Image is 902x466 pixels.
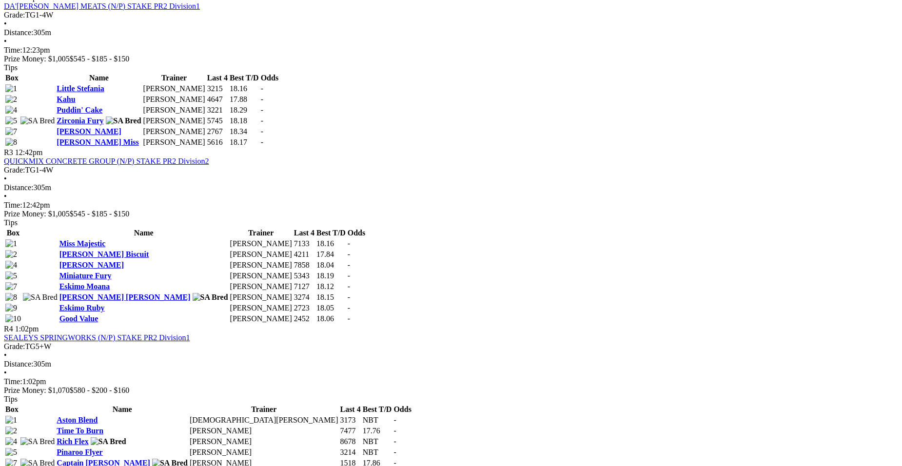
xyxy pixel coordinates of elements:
[230,282,293,291] td: [PERSON_NAME]
[143,105,206,115] td: [PERSON_NAME]
[143,127,206,136] td: [PERSON_NAME]
[91,437,126,446] img: SA Bred
[362,437,392,447] td: NBT
[59,228,229,238] th: Name
[5,448,17,457] img: 5
[4,28,33,37] span: Distance:
[57,416,98,424] a: Aston Blend
[57,127,121,136] a: [PERSON_NAME]
[4,192,7,200] span: •
[4,175,7,183] span: •
[5,127,17,136] img: 7
[4,201,22,209] span: Time:
[4,342,25,350] span: Grade:
[5,95,17,104] img: 2
[230,292,293,302] td: [PERSON_NAME]
[4,183,898,192] div: 305m
[106,116,141,125] img: SA Bred
[5,74,19,82] span: Box
[4,333,190,342] a: SEALEYS SPRINGWORKS (N/P) STAKE PR2 Division1
[294,250,315,259] td: 4211
[4,360,33,368] span: Distance:
[57,138,138,146] a: [PERSON_NAME] Miss
[189,405,339,414] th: Trainer
[230,250,293,259] td: [PERSON_NAME]
[339,437,361,447] td: 8678
[348,293,350,301] span: -
[261,95,263,103] span: -
[5,427,17,435] img: 2
[230,239,293,249] td: [PERSON_NAME]
[143,73,206,83] th: Trainer
[57,116,103,125] a: Zirconia Fury
[362,415,392,425] td: NBT
[59,304,105,312] a: Eskimo Ruby
[4,377,898,386] div: 1:02pm
[4,46,22,54] span: Time:
[393,405,412,414] th: Odds
[316,314,346,324] td: 18.06
[5,282,17,291] img: 7
[294,282,315,291] td: 7127
[348,250,350,258] span: -
[316,271,346,281] td: 18.19
[339,447,361,457] td: 3214
[189,426,339,436] td: [PERSON_NAME]
[207,105,228,115] td: 3221
[59,282,110,291] a: Eskimo Moana
[207,73,228,83] th: Last 4
[316,292,346,302] td: 18.15
[5,84,17,93] img: 1
[70,210,130,218] span: $545 - $185 - $150
[229,127,259,136] td: 18.34
[393,416,396,424] span: -
[4,325,13,333] span: R4
[5,405,19,413] span: Box
[261,127,263,136] span: -
[57,95,75,103] a: Kahu
[261,138,263,146] span: -
[4,218,18,227] span: Tips
[4,148,13,156] span: R3
[348,282,350,291] span: -
[294,239,315,249] td: 7133
[4,210,898,218] div: Prize Money: $1,005
[15,148,43,156] span: 12:42pm
[207,116,228,126] td: 5745
[229,73,259,83] th: Best T/D
[260,73,279,83] th: Odds
[207,127,228,136] td: 2767
[143,84,206,94] td: [PERSON_NAME]
[20,116,55,125] img: SA Bred
[230,260,293,270] td: [PERSON_NAME]
[59,261,124,269] a: [PERSON_NAME]
[5,106,17,115] img: 4
[143,95,206,104] td: [PERSON_NAME]
[362,426,392,436] td: 17.76
[229,84,259,94] td: 18.16
[143,137,206,147] td: [PERSON_NAME]
[57,84,104,93] a: Little Stefania
[4,2,200,10] a: DA'[PERSON_NAME] MEATS (N/P) STAKE PR2 Division1
[56,405,188,414] th: Name
[230,303,293,313] td: [PERSON_NAME]
[261,116,263,125] span: -
[316,250,346,259] td: 17.84
[4,386,898,395] div: Prize Money: $1,070
[5,261,17,270] img: 4
[4,183,33,192] span: Distance:
[4,11,898,19] div: TG1-4W
[316,260,346,270] td: 18.04
[20,437,55,446] img: SA Bred
[4,369,7,377] span: •
[348,261,350,269] span: -
[57,427,103,435] a: Time To Burn
[316,282,346,291] td: 18.12
[5,416,17,425] img: 1
[4,342,898,351] div: TG5+W
[294,314,315,324] td: 2452
[347,228,366,238] th: Odds
[4,28,898,37] div: 305m
[4,377,22,386] span: Time:
[4,166,25,174] span: Grade:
